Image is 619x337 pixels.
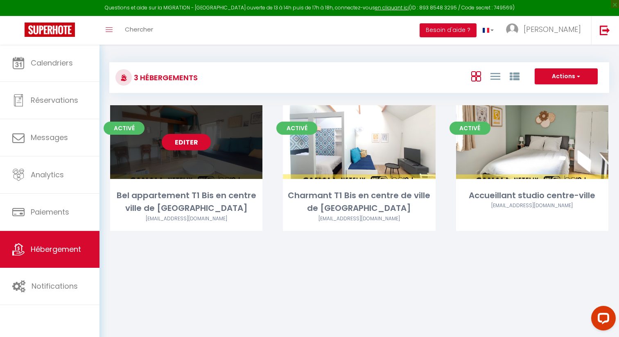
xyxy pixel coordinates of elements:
[334,134,384,150] a: Editer
[500,16,591,45] a: ... [PERSON_NAME]
[375,4,409,11] a: en cliquant ici
[32,281,78,291] span: Notifications
[132,68,198,87] h3: 3 Hébergements
[420,23,477,37] button: Besoin d'aide ?
[31,132,68,142] span: Messages
[31,244,81,254] span: Hébergement
[506,23,518,36] img: ...
[524,24,581,34] span: [PERSON_NAME]
[276,122,317,135] span: Activé
[456,189,608,202] div: Accueillant studio centre-ville
[31,170,64,180] span: Analytics
[283,189,435,215] div: Charmant T1 Bis en centre de ville de [GEOGRAPHIC_DATA]
[283,215,435,223] div: Airbnb
[125,25,153,34] span: Chercher
[456,202,608,210] div: Airbnb
[31,95,78,105] span: Réservations
[31,58,73,68] span: Calendriers
[162,134,211,150] a: Editer
[110,189,262,215] div: Bel appartement T1 Bis en centre ville de [GEOGRAPHIC_DATA]
[600,25,610,35] img: logout
[110,215,262,223] div: Airbnb
[471,69,481,83] a: Vue en Box
[119,16,159,45] a: Chercher
[510,69,520,83] a: Vue par Groupe
[508,134,557,150] a: Editer
[25,23,75,37] img: Super Booking
[104,122,145,135] span: Activé
[535,68,598,85] button: Actions
[490,69,500,83] a: Vue en Liste
[31,207,69,217] span: Paiements
[450,122,490,135] span: Activé
[585,303,619,337] iframe: LiveChat chat widget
